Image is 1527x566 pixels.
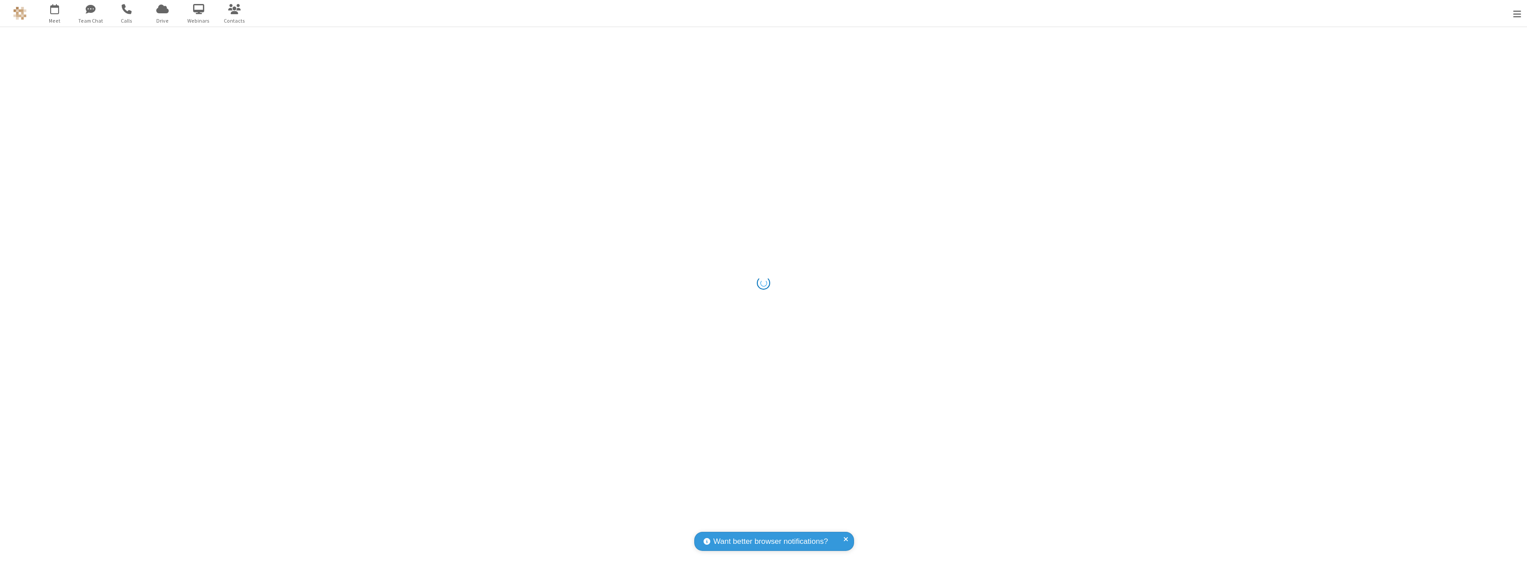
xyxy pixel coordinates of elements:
[13,7,27,20] img: QA Selenium DO NOT DELETE OR CHANGE
[74,17,107,25] span: Team Chat
[110,17,143,25] span: Calls
[218,17,251,25] span: Contacts
[146,17,179,25] span: Drive
[182,17,215,25] span: Webinars
[38,17,71,25] span: Meet
[713,536,828,547] span: Want better browser notifications?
